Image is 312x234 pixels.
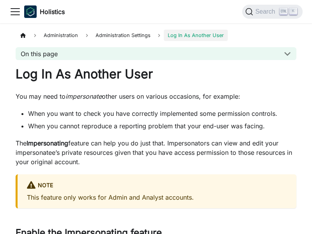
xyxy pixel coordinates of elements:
[27,181,287,191] div: Note
[253,8,280,15] span: Search
[16,30,30,41] a: Home page
[66,92,102,100] em: impersonate
[40,30,82,41] span: Administration
[28,121,296,131] li: When you cannot reproduce a reporting problem that your end-user was facing.
[27,139,68,147] strong: Impersonating
[16,30,296,41] nav: Breadcrumbs
[92,30,154,41] span: Administration Settings
[40,7,65,16] b: Holistics
[24,5,37,18] img: Holistics
[242,5,303,19] button: Search (Ctrl+K)
[24,5,65,18] a: HolisticsHolistics
[289,8,297,15] kbd: K
[16,92,296,101] p: You may need to other users on various occasions, for example:
[16,47,296,60] button: On this page
[28,109,296,118] li: When you want to check you have correctly implemented some permission controls.
[16,138,296,167] p: The feature can help you do just that. Impersonators can view and edit your impersonatee’s privat...
[16,66,296,82] h1: Log In As Another User
[164,30,228,41] span: Log In As Another User
[9,6,21,18] button: Toggle navigation bar
[27,193,287,202] p: This feature only works for Admin and Analyst accounts.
